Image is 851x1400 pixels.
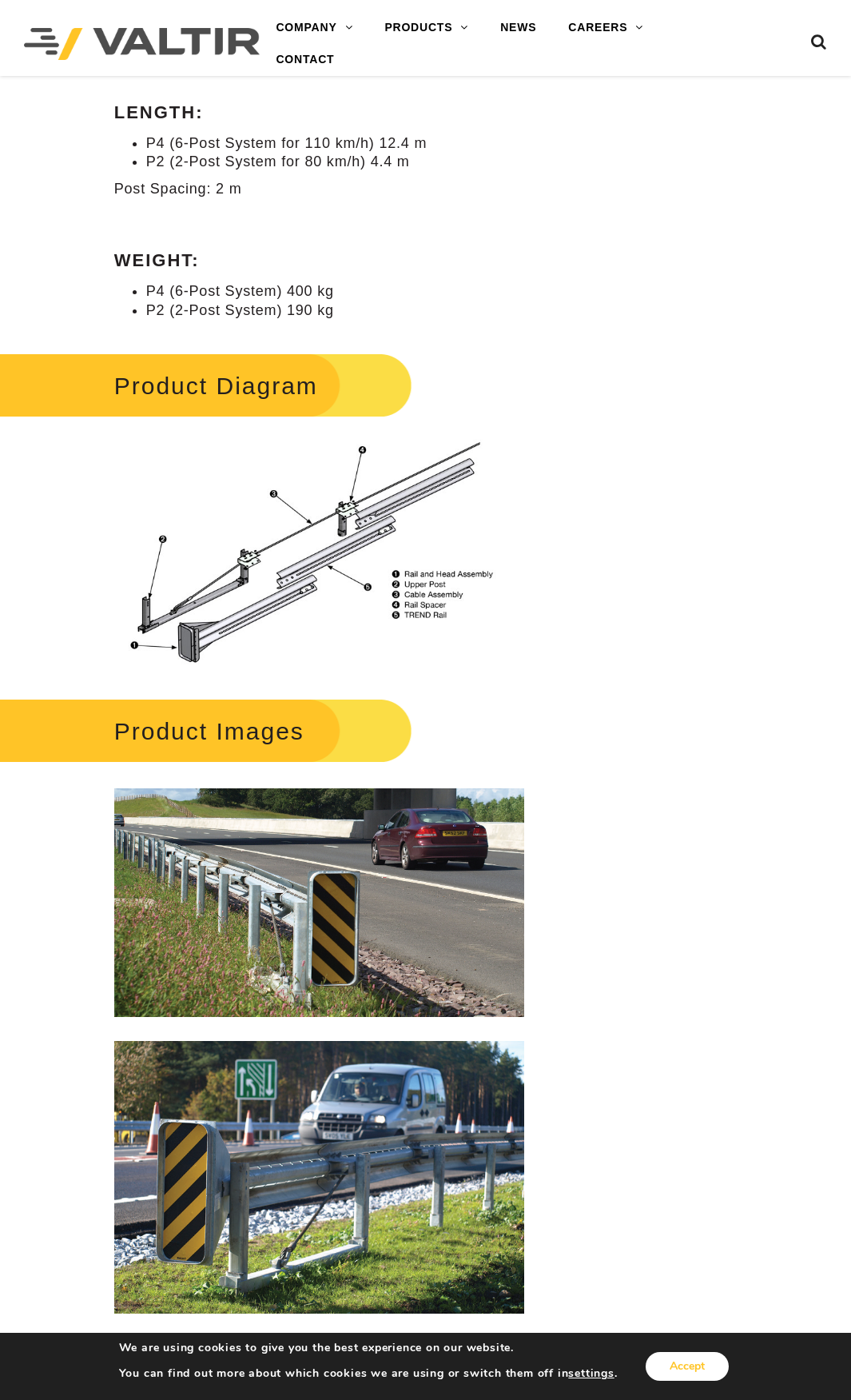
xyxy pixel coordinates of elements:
li: P2 (2-Post System) 190 kg [146,301,524,320]
img: Valtir [24,28,260,60]
strong: Weight: [114,250,200,270]
p: We are using cookies to give you the best experience on our website. [119,1341,618,1355]
p: Post Spacing: 2 m [114,180,524,198]
li: P2 (2-Post System for 80 km/h) 4.4 m [146,153,524,171]
a: CONTACT [260,44,350,76]
li: P4 (6-Post System) 400 kg [146,282,524,301]
strong: Length: [114,102,204,122]
a: NEWS [484,12,552,44]
button: settings [568,1366,614,1381]
li: P4 (6-Post System for 110 km/h) 12.4 m [146,134,524,153]
button: Accept [646,1352,729,1381]
a: COMPANY [260,12,368,44]
p: You can find out more about which cookies we are using or switch them off in . [119,1366,618,1381]
a: PRODUCTS [368,12,484,44]
a: CAREERS [552,12,659,44]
